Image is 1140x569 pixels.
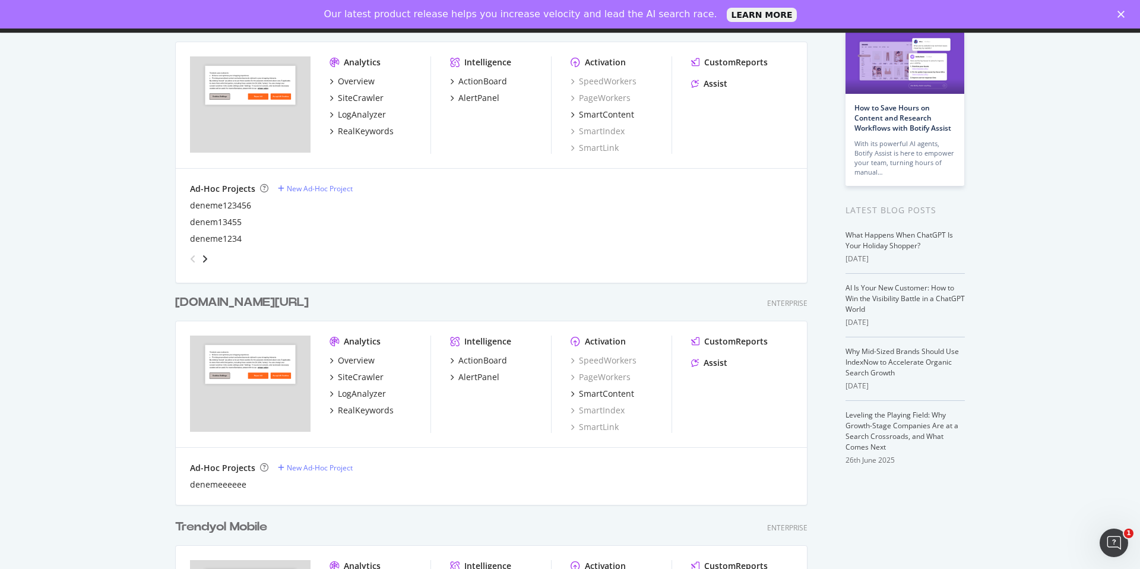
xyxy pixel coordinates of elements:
[190,462,255,474] div: Ad-Hoc Projects
[845,410,958,452] a: Leveling the Playing Field: Why Growth-Stage Companies Are at a Search Crossroads, and What Comes...
[175,294,313,311] a: [DOMAIN_NAME][URL]
[338,92,384,104] div: SiteCrawler
[338,404,394,416] div: RealKeywords
[571,142,619,154] a: SmartLink
[330,371,384,383] a: SiteCrawler
[854,139,955,177] div: With its powerful AI agents, Botify Assist is here to empower your team, turning hours of manual…
[571,404,625,416] a: SmartIndex
[691,357,727,369] a: Assist
[190,233,242,245] a: deneme1234
[691,78,727,90] a: Assist
[571,75,636,87] a: SpeedWorkers
[845,254,965,264] div: [DATE]
[330,388,386,400] a: LogAnalyzer
[458,92,499,104] div: AlertPanel
[175,519,267,536] div: Trendyol Mobile
[585,336,626,347] div: Activation
[704,56,768,68] div: CustomReports
[458,371,499,383] div: AlertPanel
[450,92,499,104] a: AlertPanel
[330,355,375,366] a: Overview
[338,109,386,121] div: LogAnalyzer
[338,388,386,400] div: LogAnalyzer
[571,371,631,383] a: PageWorkers
[338,125,394,137] div: RealKeywords
[190,479,246,491] a: denemeeeeee
[344,336,381,347] div: Analytics
[845,230,953,251] a: What Happens When ChatGPT Is Your Holiday Shopper?
[571,388,634,400] a: SmartContent
[338,75,375,87] div: Overview
[704,357,727,369] div: Assist
[845,346,959,378] a: Why Mid-Sized Brands Should Use IndexNow to Accelerate Organic Search Growth
[691,336,768,347] a: CustomReports
[190,216,242,228] a: denem13455
[287,184,353,194] div: New Ad-Hoc Project
[854,103,951,133] a: How to Save Hours on Content and Research Workflows with Botify Assist
[585,56,626,68] div: Activation
[845,204,965,217] div: Latest Blog Posts
[344,56,381,68] div: Analytics
[458,75,507,87] div: ActionBoard
[571,355,636,366] a: SpeedWorkers
[450,371,499,383] a: AlertPanel
[464,56,511,68] div: Intelligence
[704,336,768,347] div: CustomReports
[579,109,634,121] div: SmartContent
[571,92,631,104] a: PageWorkers
[175,519,272,536] a: Trendyol Mobile
[845,455,965,466] div: 26th June 2025
[464,336,511,347] div: Intelligence
[278,184,353,194] a: New Ad-Hoc Project
[450,355,507,366] a: ActionBoard
[330,404,394,416] a: RealKeywords
[175,294,309,311] div: [DOMAIN_NAME][URL]
[1124,529,1133,538] span: 1
[338,371,384,383] div: SiteCrawler
[338,355,375,366] div: Overview
[450,75,507,87] a: ActionBoard
[704,78,727,90] div: Assist
[845,283,965,314] a: AI Is Your New Customer: How to Win the Visibility Battle in a ChatGPT World
[278,463,353,473] a: New Ad-Hoc Project
[727,8,797,22] a: LEARN MORE
[330,75,375,87] a: Overview
[190,56,311,153] img: trendyol.com/en
[571,125,625,137] a: SmartIndex
[458,355,507,366] div: ActionBoard
[767,298,807,308] div: Enterprise
[767,523,807,533] div: Enterprise
[287,463,353,473] div: New Ad-Hoc Project
[330,92,384,104] a: SiteCrawler
[845,317,965,328] div: [DATE]
[330,125,394,137] a: RealKeywords
[324,8,717,20] div: Our latest product release helps you increase velocity and lead the AI search race.
[845,31,964,94] img: How to Save Hours on Content and Research Workflows with Botify Assist
[579,388,634,400] div: SmartContent
[201,253,209,265] div: angle-right
[190,200,251,211] a: deneme123456
[691,56,768,68] a: CustomReports
[190,183,255,195] div: Ad-Hoc Projects
[1117,11,1129,18] div: Close
[190,336,311,432] img: trendyol.com/ro
[185,249,201,268] div: angle-left
[1100,529,1128,557] iframe: Intercom live chat
[330,109,386,121] a: LogAnalyzer
[571,421,619,433] a: SmartLink
[571,109,634,121] a: SmartContent
[845,381,965,391] div: [DATE]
